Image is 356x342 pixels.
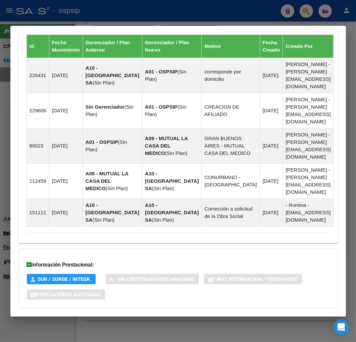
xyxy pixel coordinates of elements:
[202,198,260,226] td: Corrección a solicitud de la Obra Social
[37,292,101,298] span: Prestaciones Auditadas
[27,93,49,128] td: 229606
[260,163,283,198] td: [DATE]
[283,198,334,226] td: - Romina - [EMAIL_ADDRESS][DOMAIN_NAME]
[283,163,334,198] td: [PERSON_NAME] - [PERSON_NAME][EMAIL_ADDRESS][DOMAIN_NAME]
[217,276,298,282] span: Not. Internacion / Censo Hosp.
[260,128,283,163] td: [DATE]
[38,276,92,282] span: SUR / SURGE / INTEGR.
[86,171,129,191] strong: A09 - MUTUAL LA CASA DEL MEDICO
[167,150,186,156] span: Sin Plan
[94,80,113,85] span: Sin Plan
[107,185,126,191] span: Sin Plan
[142,93,202,128] td: ( )
[49,128,83,163] td: [DATE]
[260,198,283,226] td: [DATE]
[142,198,202,226] td: ( )
[27,289,105,300] button: Prestaciones Auditadas
[83,93,142,128] td: ( )
[49,198,83,226] td: [DATE]
[83,58,142,93] td: ( )
[94,217,113,223] span: Sin Plan
[27,274,96,284] button: SUR / SURGE / INTEGR.
[117,276,195,282] span: Sin Certificado Discapacidad
[145,69,177,74] strong: A01 - OSPSIP
[86,104,124,110] strong: Sin Gerenciador
[27,198,49,226] td: 151111
[83,35,142,58] th: Gerenciador / Plan Anterior
[333,319,349,335] div: Open Intercom Messenger
[27,58,49,93] td: 226431
[260,58,283,93] td: [DATE]
[142,163,202,198] td: ( )
[202,128,260,163] td: GRAN BUENOS AIRES - MUTUAL CASA DEL MEDICO
[27,163,49,198] td: 112459
[202,93,260,128] td: CREACION DE AFILIADO
[154,185,172,191] span: Sin Plan
[283,93,334,128] td: [PERSON_NAME] - [PERSON_NAME][EMAIL_ADDRESS][DOMAIN_NAME]
[283,128,334,163] td: [PERSON_NAME] - [PERSON_NAME][EMAIL_ADDRESS][DOMAIN_NAME]
[145,135,188,156] strong: A09 - MUTUAL LA CASA DEL MEDICO
[83,163,142,198] td: ( )
[145,104,186,117] span: Sin Plan
[106,274,199,284] button: Sin Certificado Discapacidad
[154,217,172,223] span: Sin Plan
[283,35,334,58] th: Creado Por
[202,35,260,58] th: Motivo
[86,65,139,85] strong: A10 - [GEOGRAPHIC_DATA] SA
[86,139,127,152] span: Sin Plan
[142,58,202,93] td: ( )
[145,171,199,191] strong: A10 - [GEOGRAPHIC_DATA] SA
[83,128,142,163] td: ( )
[49,35,83,58] th: Fecha Movimiento
[145,69,186,82] span: Sin Plan
[145,104,177,110] strong: A01 - OSPSIP
[49,93,83,128] td: [DATE]
[49,58,83,93] td: [DATE]
[142,35,202,58] th: Gerenciador / Plan Nuevo
[204,274,302,284] button: Not. Internacion / Censo Hosp.
[142,128,202,163] td: ( )
[283,58,334,93] td: [PERSON_NAME] - [PERSON_NAME][EMAIL_ADDRESS][DOMAIN_NAME]
[27,261,329,269] h3: Información Prestacional:
[260,35,283,58] th: Fecha Creado
[27,128,49,163] td: 89023
[83,198,142,226] td: ( )
[260,93,283,128] td: [DATE]
[27,35,49,58] th: Id
[86,104,134,117] span: Sin Plan
[86,202,139,223] strong: A10 - [GEOGRAPHIC_DATA] SA
[145,202,199,223] strong: A10 - [GEOGRAPHIC_DATA] SA
[86,139,118,145] strong: A01 - OSPSIP
[49,163,83,198] td: [DATE]
[202,163,260,198] td: CONURBANO - [GEOGRAPHIC_DATA]
[202,58,260,93] td: corresponde por domicilio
